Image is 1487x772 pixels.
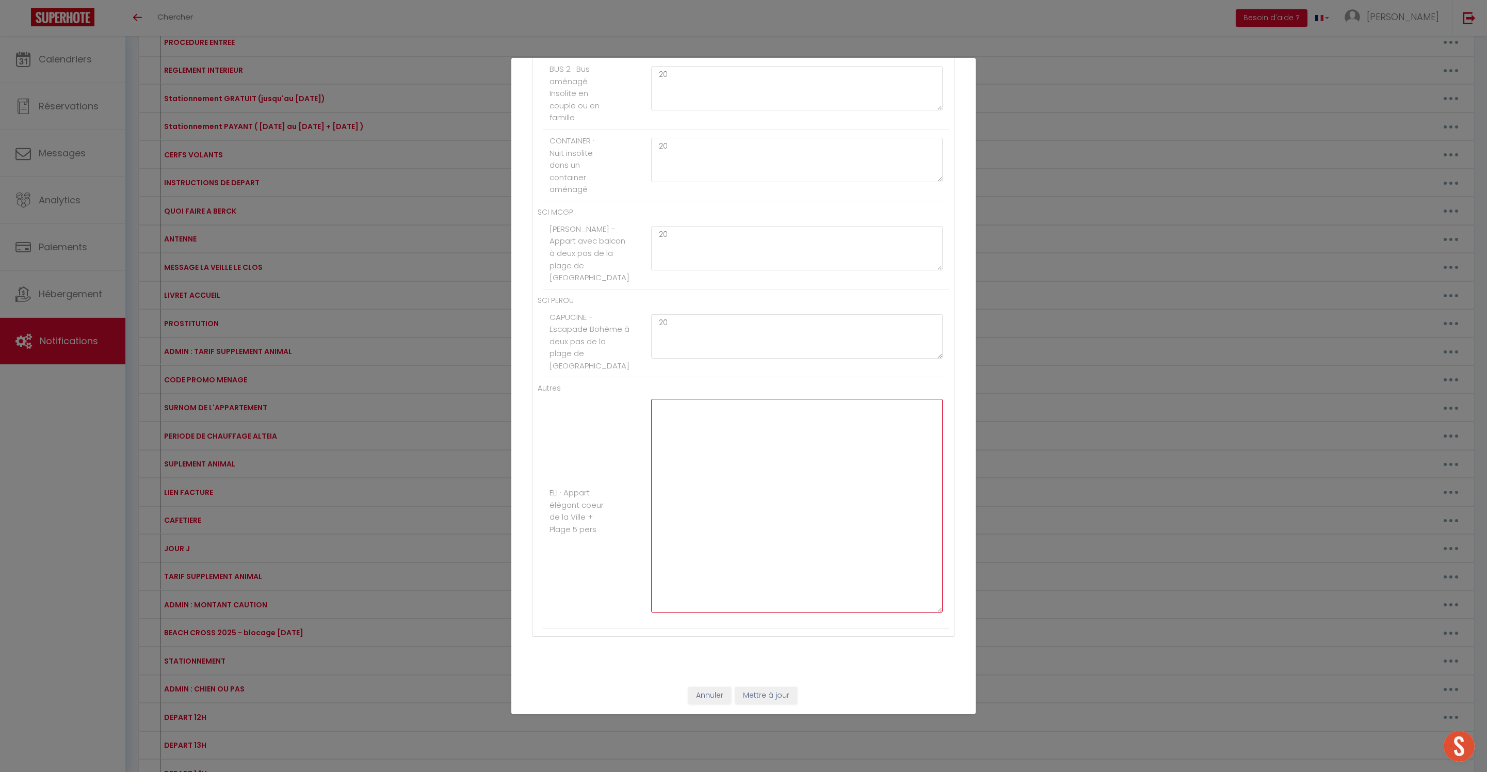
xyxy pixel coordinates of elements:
[538,295,574,306] label: SCI PEROU
[549,487,604,535] label: ELI · Appart élégant coeur de la Ville + Plage 5 pers
[688,687,731,704] button: Annuler
[538,206,573,218] label: SCI MCGP
[549,311,629,372] label: CAPUCINE - Escapade Bohème à deux pas de la plage de [GEOGRAPHIC_DATA]
[549,135,604,196] label: CONTAINER · Nuit insolite dans un container aménagé
[549,223,629,284] label: [PERSON_NAME] - Appart avec balcon à deux pas de la plage de [GEOGRAPHIC_DATA]
[1444,731,1475,762] div: Ouvrir le chat
[538,382,561,394] label: Autres
[549,63,604,124] label: BUS 2 · Bus aménagé Insolite en couple ou en famille
[735,687,797,704] button: Mettre à jour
